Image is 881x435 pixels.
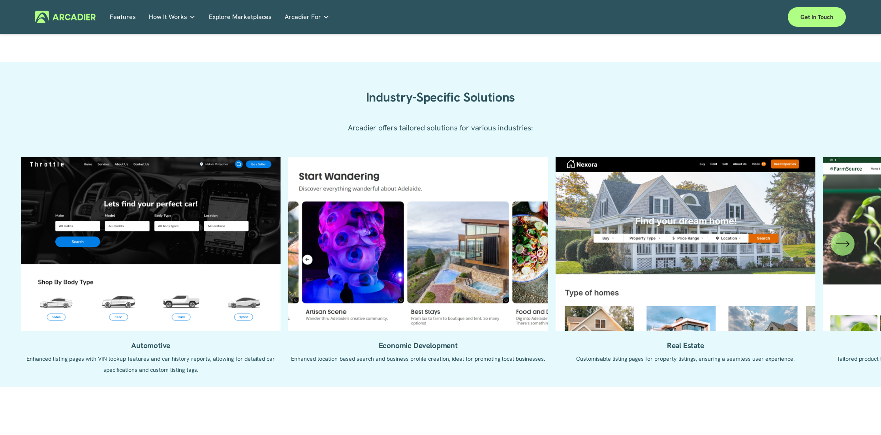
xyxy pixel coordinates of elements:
[35,11,96,23] img: Arcadier
[842,397,881,435] iframe: Chat Widget
[149,11,187,23] span: How It Works
[348,123,533,133] span: Arcadier offers tailored solutions for various industries:
[831,232,855,256] button: Next
[110,11,136,23] a: Features
[285,11,321,23] span: Arcadier For
[285,11,329,23] a: folder dropdown
[209,11,272,23] a: Explore Marketplaces
[842,397,881,435] div: Widget de chat
[788,7,846,27] a: Get in touch
[149,11,195,23] a: folder dropdown
[330,90,551,105] h2: Industry-Specific Solutions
